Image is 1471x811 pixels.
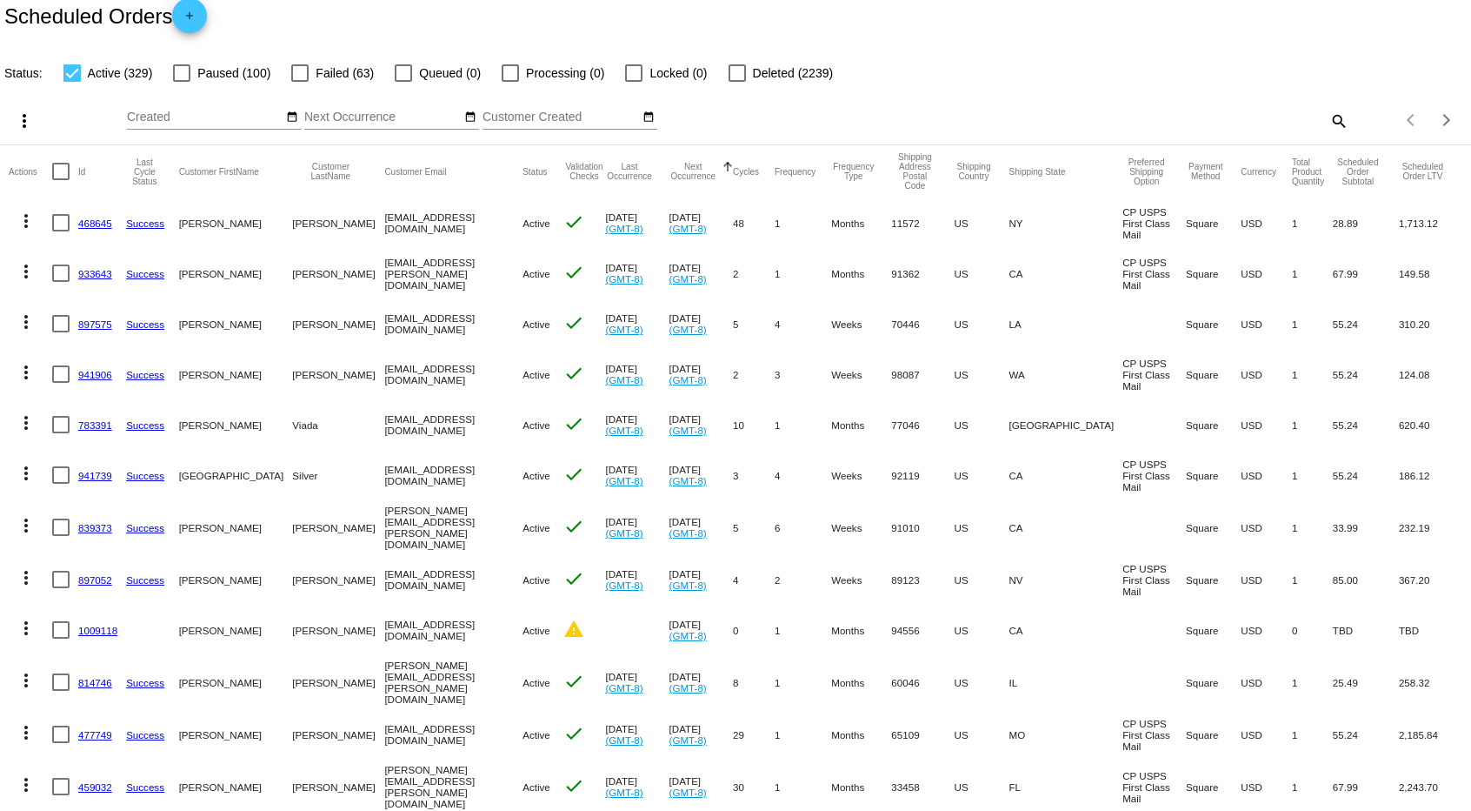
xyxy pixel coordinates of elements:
mat-cell: 48 [733,198,775,248]
a: (GMT-8) [669,324,707,335]
mat-cell: 1 [1292,709,1333,760]
a: 897052 [78,574,112,586]
mat-cell: 310.20 [1399,298,1462,349]
mat-cell: 1 [775,605,831,655]
mat-icon: more_vert [16,362,37,383]
mat-cell: 367.20 [1399,554,1462,605]
mat-cell: US [955,605,1009,655]
mat-cell: CP USPS First Class Mail [1122,709,1186,760]
mat-cell: 11572 [891,198,954,248]
mat-cell: 77046 [891,399,954,450]
mat-cell: [DATE] [669,605,733,655]
a: 933643 [78,268,112,279]
button: Change sorting for Status [523,166,547,177]
mat-cell: CP USPS First Class Mail [1122,450,1186,500]
mat-cell: Months [831,655,891,709]
mat-cell: [PERSON_NAME] [179,655,293,709]
a: Success [126,522,164,533]
mat-cell: Square [1186,450,1241,500]
a: Success [126,729,164,741]
mat-cell: [EMAIL_ADDRESS][DOMAIN_NAME] [384,554,523,605]
mat-cell: [GEOGRAPHIC_DATA] [179,450,293,500]
a: Success [126,369,164,380]
mat-cell: 3 [775,349,831,399]
mat-icon: more_vert [16,618,37,639]
a: Success [126,470,164,481]
span: Locked (0) [649,63,707,84]
a: (GMT-8) [605,787,642,798]
mat-cell: Square [1186,298,1241,349]
mat-cell: USD [1241,349,1292,399]
mat-cell: Months [831,248,891,298]
mat-icon: more_vert [16,670,37,691]
mat-cell: 620.40 [1399,399,1462,450]
mat-cell: [PERSON_NAME] [179,298,293,349]
span: Queued (0) [419,63,481,84]
button: Change sorting for Frequency [775,166,815,177]
mat-cell: 186.12 [1399,450,1462,500]
span: Processing (0) [526,63,604,84]
mat-cell: CA [1008,248,1122,298]
mat-cell: TBD [1399,605,1462,655]
mat-cell: TBD [1333,605,1399,655]
a: (GMT-8) [605,527,642,539]
mat-cell: 2 [733,349,775,399]
mat-icon: more_vert [16,261,37,282]
mat-cell: USD [1241,605,1292,655]
mat-icon: add [179,10,200,30]
mat-cell: 55.24 [1333,709,1399,760]
mat-cell: 70446 [891,298,954,349]
a: (GMT-8) [669,787,707,798]
mat-cell: US [955,198,1009,248]
mat-icon: date_range [642,111,655,124]
mat-cell: USD [1241,709,1292,760]
mat-cell: NV [1008,554,1122,605]
mat-cell: Square [1186,709,1241,760]
span: Failed (63) [316,63,374,84]
a: (GMT-8) [605,580,642,591]
mat-cell: [PERSON_NAME] [292,500,384,554]
mat-cell: USD [1241,198,1292,248]
a: (GMT-8) [605,223,642,234]
a: (GMT-8) [669,527,707,539]
mat-cell: [DATE] [605,500,669,554]
mat-cell: [DATE] [605,198,669,248]
mat-cell: [EMAIL_ADDRESS][DOMAIN_NAME] [384,605,523,655]
mat-cell: 0 [1292,605,1333,655]
mat-cell: [DATE] [669,399,733,450]
mat-cell: IL [1008,655,1122,709]
mat-cell: Square [1186,655,1241,709]
mat-cell: Silver [292,450,384,500]
mat-cell: Weeks [831,298,891,349]
button: Change sorting for ShippingPostcode [891,152,938,191]
mat-cell: Square [1186,605,1241,655]
mat-cell: 1 [775,655,831,709]
mat-cell: [EMAIL_ADDRESS][DOMAIN_NAME] [384,450,523,500]
a: Success [126,268,164,279]
mat-cell: CP USPS First Class Mail [1122,349,1186,399]
mat-cell: [DATE] [605,248,669,298]
mat-cell: Months [831,709,891,760]
a: (GMT-8) [669,223,707,234]
mat-cell: US [955,500,1009,554]
mat-cell: 3 [733,450,775,500]
mat-cell: US [955,450,1009,500]
a: 814746 [78,677,112,688]
mat-cell: [DATE] [605,450,669,500]
button: Change sorting for CurrencyIso [1241,166,1276,177]
a: (GMT-8) [605,273,642,285]
mat-icon: more_vert [14,111,35,131]
mat-cell: [DATE] [669,298,733,349]
mat-cell: Square [1186,554,1241,605]
mat-cell: Weeks [831,500,891,554]
a: (GMT-8) [669,374,707,385]
mat-cell: [PERSON_NAME][EMAIL_ADDRESS][PERSON_NAME][DOMAIN_NAME] [384,655,523,709]
a: (GMT-8) [605,734,642,746]
mat-cell: [EMAIL_ADDRESS][DOMAIN_NAME] [384,399,523,450]
button: Change sorting for FrequencyType [831,162,875,181]
a: (GMT-8) [605,374,642,385]
a: (GMT-8) [669,630,707,641]
mat-cell: US [955,554,1009,605]
mat-cell: [PERSON_NAME] [179,399,293,450]
span: Status: [4,66,43,80]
